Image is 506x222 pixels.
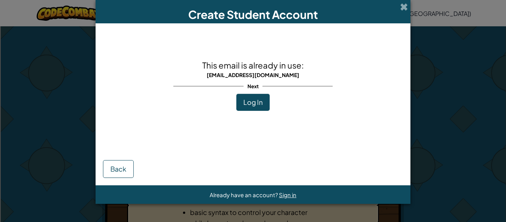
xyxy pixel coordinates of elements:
[243,98,263,106] span: Log In
[3,36,503,43] div: Sign out
[279,191,296,198] a: Sign in
[3,30,503,36] div: Options
[3,43,503,50] div: Rename
[3,50,503,56] div: Move To ...
[3,23,503,30] div: Delete
[210,191,279,198] span: Already have an account?
[3,3,503,10] div: Sort A > Z
[103,160,134,178] button: Back
[207,72,299,78] span: [EMAIL_ADDRESS][DOMAIN_NAME]
[3,10,503,16] div: Sort New > Old
[244,81,263,92] span: Next
[188,7,318,21] span: Create Student Account
[236,94,270,111] button: Log In
[3,16,503,23] div: Move To ...
[110,165,126,173] span: Back
[202,60,304,70] span: This email is already in use:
